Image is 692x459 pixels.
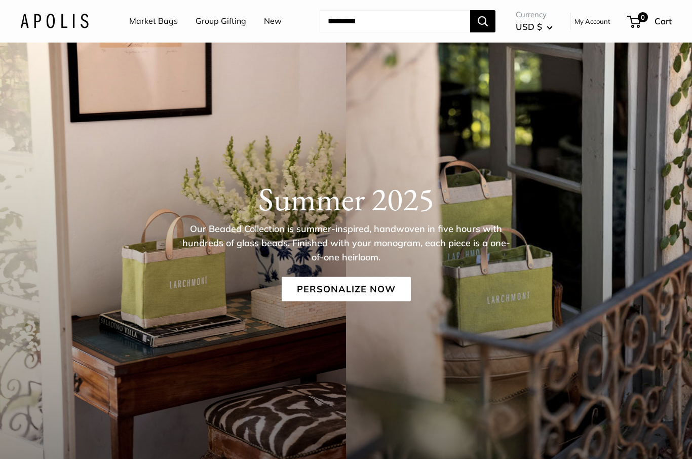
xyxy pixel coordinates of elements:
a: New [264,14,282,29]
a: Market Bags [129,14,178,29]
input: Search... [320,10,470,32]
button: USD $ [516,19,553,35]
p: Our Beaded Collection is summer-inspired, handwoven in five hours with hundreds of glass beads. F... [181,221,511,264]
img: Apolis [20,14,89,28]
span: USD $ [516,21,542,32]
span: 0 [638,12,648,22]
h1: Summer 2025 [20,179,672,218]
a: My Account [574,15,610,27]
a: 0 Cart [628,13,672,29]
a: Group Gifting [196,14,246,29]
button: Search [470,10,495,32]
a: Personalize Now [282,277,411,301]
span: Currency [516,8,553,22]
span: Cart [655,16,672,26]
